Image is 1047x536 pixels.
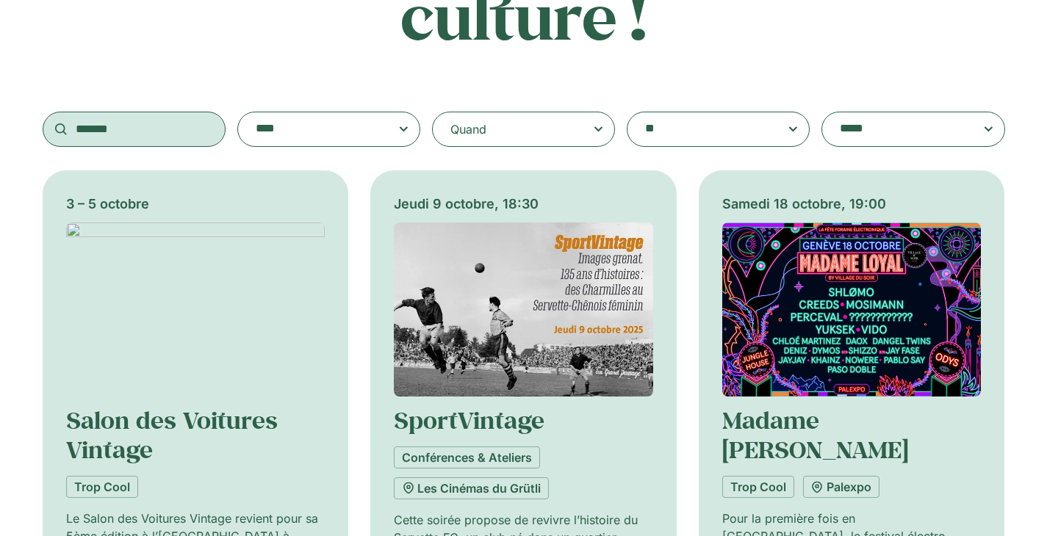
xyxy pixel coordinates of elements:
[840,119,957,140] textarea: Search
[450,120,486,138] div: Quand
[66,194,325,214] div: 3 – 5 octobre
[394,446,540,468] a: Conférences & Ateliers
[722,476,794,498] a: Trop Cool
[394,405,544,435] a: SportVintage
[256,119,373,140] textarea: Search
[722,405,908,465] a: Madame [PERSON_NAME]
[722,194,982,214] div: Samedi 18 octobre, 19:00
[66,405,278,465] a: Salon des Voitures Vintage
[803,476,879,498] a: Palexpo
[394,194,653,214] div: Jeudi 9 octobre, 18:30
[645,119,763,140] textarea: Search
[66,476,138,498] a: Trop Cool
[394,477,549,499] a: Les Cinémas du Grütli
